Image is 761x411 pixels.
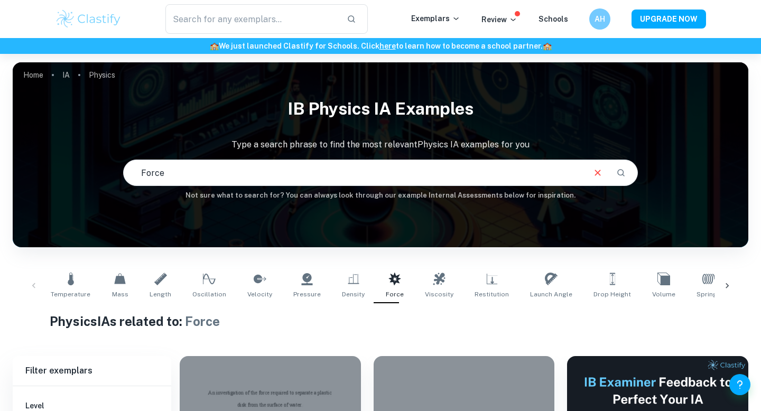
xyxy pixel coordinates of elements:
span: Volume [652,289,675,299]
span: Springs [697,289,721,299]
h6: AH [594,13,606,25]
span: 🏫 [543,42,552,50]
button: Search [612,164,630,182]
span: Pressure [293,289,321,299]
span: Viscosity [425,289,453,299]
span: Drop Height [593,289,631,299]
input: Search for any exemplars... [165,4,338,34]
a: IA [62,68,70,82]
span: Density [342,289,365,299]
span: Length [150,289,171,299]
span: 🏫 [210,42,219,50]
span: Mass [112,289,128,299]
button: Clear [588,163,608,183]
p: Review [481,14,517,25]
a: Schools [539,15,568,23]
span: Force [386,289,404,299]
a: here [379,42,396,50]
span: Restitution [475,289,509,299]
button: UPGRADE NOW [632,10,706,29]
button: AH [589,8,610,30]
input: E.g. harmonic motion analysis, light diffraction experiments, sliding objects down a ramp... [124,158,583,188]
p: Physics [89,69,115,81]
span: Force [185,314,220,329]
h1: Physics IAs related to: [50,312,712,331]
img: Clastify logo [55,8,122,30]
button: Help and Feedback [729,374,750,395]
a: Home [23,68,43,82]
p: Exemplars [411,13,460,24]
span: Oscillation [192,289,226,299]
h6: Filter exemplars [13,356,171,386]
h6: Not sure what to search for? You can always look through our example Internal Assessments below f... [13,190,748,201]
p: Type a search phrase to find the most relevant Physics IA examples for you [13,138,748,151]
h6: We just launched Clastify for Schools. Click to learn how to become a school partner. [2,40,759,52]
span: Velocity [247,289,272,299]
h1: IB Physics IA examples [13,92,748,126]
span: Launch Angle [530,289,572,299]
span: Temperature [51,289,90,299]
